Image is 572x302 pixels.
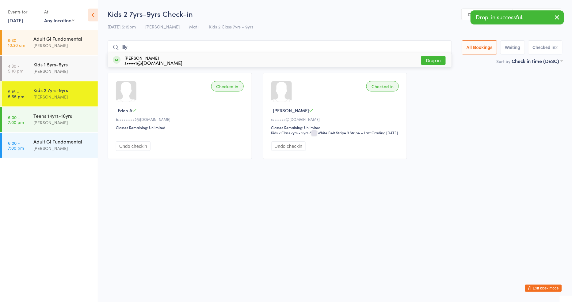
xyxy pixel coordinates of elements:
[124,60,182,65] div: s••••1@[DOMAIN_NAME]
[116,125,246,130] div: Classes Remaining: Unlimited
[525,285,562,292] button: Exit kiosk mode
[33,145,93,152] div: [PERSON_NAME]
[8,89,24,99] time: 5:15 - 5:55 pm
[209,24,253,30] span: Kids 2 Class 7yrs - 9yrs
[8,63,23,73] time: 4:30 - 5:10 pm
[124,55,182,65] div: [PERSON_NAME]
[421,56,446,65] button: Drop in
[108,40,452,54] input: Search
[116,117,246,122] div: b•••••••••2@[DOMAIN_NAME]
[271,141,306,151] button: Undo checkin
[211,81,244,91] div: Checked in
[462,40,498,54] button: All Bookings
[33,35,93,42] div: Adult Gi Fundamental
[2,133,98,158] a: 6:00 -7:00 pmAdult Gi Fundamental[PERSON_NAME]
[145,24,180,30] span: [PERSON_NAME]
[33,138,93,145] div: Adult Gi Fundamental
[273,107,309,114] span: [PERSON_NAME]
[33,42,93,49] div: [PERSON_NAME]
[310,130,398,135] span: / White Belt Stripe 3 Stripe – Last Grading [DATE]
[33,93,93,100] div: [PERSON_NAME]
[33,61,93,68] div: Kids 1 5yrs-6yrs
[497,58,511,64] label: Sort by
[8,38,25,47] time: 9:30 - 10:30 am
[471,10,564,24] div: Drop-in successful.
[2,81,98,106] a: 5:15 -5:55 pmKids 2 7yrs-9yrs[PERSON_NAME]
[512,58,562,64] div: Check in time (DESC)
[108,24,136,30] span: [DATE] 5:15pm
[44,17,74,24] div: Any location
[116,141,151,151] button: Undo checkin
[271,117,401,122] div: s••••••e@[DOMAIN_NAME]
[500,40,525,54] button: Waiting
[271,130,309,135] div: Kids 2 Class 7yrs - 9yrs
[33,119,93,126] div: [PERSON_NAME]
[8,7,38,17] div: Events for
[44,7,74,17] div: At
[33,87,93,93] div: Kids 2 7yrs-9yrs
[108,9,562,19] h2: Kids 2 7yrs-9yrs Check-in
[8,17,23,24] a: [DATE]
[2,30,98,55] a: 9:30 -10:30 amAdult Gi Fundamental[PERSON_NAME]
[555,45,558,50] div: 2
[271,125,401,130] div: Classes Remaining: Unlimited
[189,24,200,30] span: Mat 1
[8,115,24,125] time: 6:00 - 7:00 pm
[528,40,563,54] button: Checked in2
[2,56,98,81] a: 4:30 -5:10 pmKids 1 5yrs-6yrs[PERSON_NAME]
[33,112,93,119] div: Teens 14yrs-16yrs
[33,68,93,75] div: [PERSON_NAME]
[118,107,132,114] span: Eden A
[2,107,98,132] a: 6:00 -7:00 pmTeens 14yrs-16yrs[PERSON_NAME]
[8,140,24,150] time: 6:00 - 7:00 pm
[366,81,399,91] div: Checked in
